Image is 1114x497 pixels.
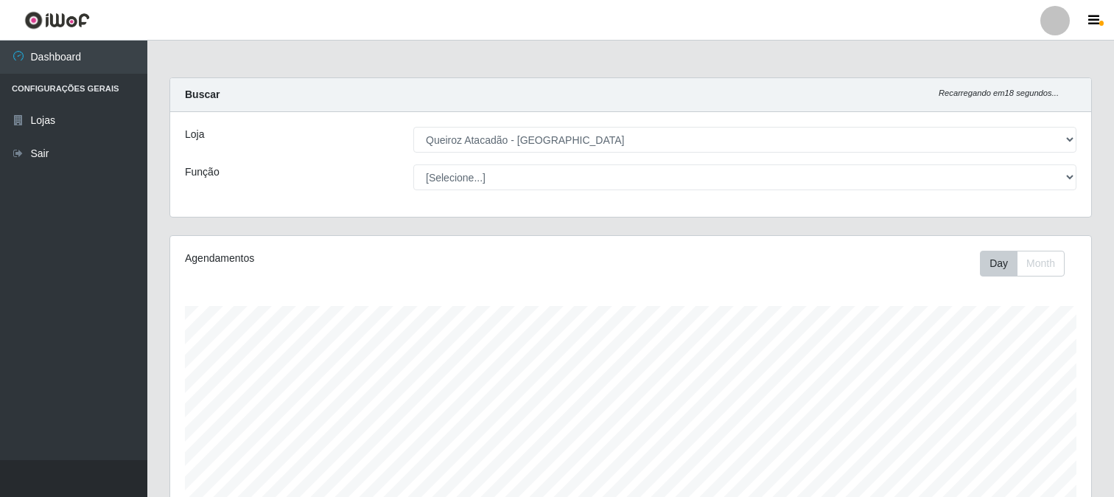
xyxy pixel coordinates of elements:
strong: Buscar [185,88,220,100]
div: Agendamentos [185,251,544,266]
i: Recarregando em 18 segundos... [939,88,1059,97]
button: Day [980,251,1017,277]
div: Toolbar with button groups [980,251,1076,277]
div: First group [980,251,1065,277]
button: Month [1017,251,1065,277]
label: Função [185,164,220,180]
label: Loja [185,127,204,142]
img: CoreUI Logo [24,11,90,29]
